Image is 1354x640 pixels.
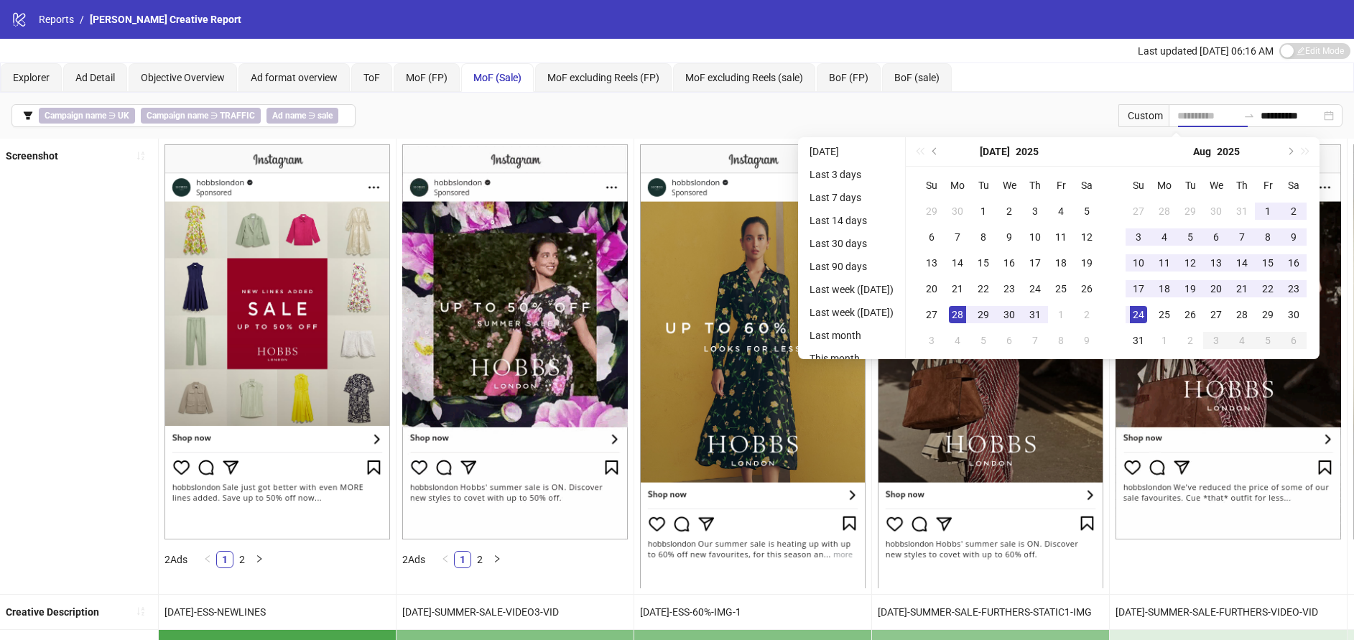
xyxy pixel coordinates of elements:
div: 18 [1156,280,1173,297]
td: 2025-07-28 [1151,198,1177,224]
div: 29 [1259,306,1276,323]
th: Th [1022,172,1048,198]
div: 12 [1182,254,1199,272]
button: Choose a year [1217,137,1240,166]
div: 7 [949,228,966,246]
button: Campaign name ∋ UKCampaign name ∋ TRAFFICAd name ∋ sale [11,104,356,127]
td: 2025-08-26 [1177,302,1203,328]
td: 2025-07-30 [1203,198,1229,224]
td: 2025-08-16 [1281,250,1307,276]
td: 2025-09-01 [1151,328,1177,353]
span: MoF (Sale) [473,72,521,83]
div: 23 [1001,280,1018,297]
a: 1 [455,552,470,567]
td: 2025-08-28 [1229,302,1255,328]
div: 7 [1233,228,1251,246]
td: 2025-08-12 [1177,250,1203,276]
td: 2025-07-06 [919,224,945,250]
th: Tu [970,172,996,198]
td: 2025-08-03 [1126,224,1151,250]
th: Su [919,172,945,198]
td: 2025-08-17 [1126,276,1151,302]
li: [DATE] [804,143,899,160]
th: Tu [1177,172,1203,198]
div: 29 [923,203,940,220]
div: 11 [1052,228,1070,246]
img: Screenshot 120230131868570624 [640,144,866,588]
td: 2025-07-11 [1048,224,1074,250]
td: 2025-06-29 [919,198,945,224]
div: 27 [923,306,940,323]
a: Reports [36,11,77,27]
span: filter [23,111,33,121]
th: Th [1229,172,1255,198]
div: 8 [1259,228,1276,246]
div: 4 [1156,228,1173,246]
b: Ad name [272,111,306,121]
td: 2025-08-19 [1177,276,1203,302]
td: 2025-07-20 [919,276,945,302]
div: 25 [1156,306,1173,323]
td: 2025-07-05 [1074,198,1100,224]
td: 2025-08-18 [1151,276,1177,302]
div: [DATE]-SUMMER-SALE-FURTHERS-STATIC1-IMG [872,595,1109,629]
div: 1 [1052,306,1070,323]
button: Choose a year [1016,137,1039,166]
td: 2025-07-21 [945,276,970,302]
td: 2025-08-30 [1281,302,1307,328]
th: Fr [1255,172,1281,198]
td: 2025-07-31 [1022,302,1048,328]
td: 2025-07-19 [1074,250,1100,276]
b: UK [118,111,129,121]
td: 2025-08-09 [1074,328,1100,353]
div: 14 [1233,254,1251,272]
td: 2025-07-10 [1022,224,1048,250]
th: We [996,172,1022,198]
div: 2 [1078,306,1095,323]
div: 3 [1207,332,1225,349]
td: 2025-08-11 [1151,250,1177,276]
b: Campaign name [147,111,208,121]
li: Next Page [488,551,506,568]
div: 29 [975,306,992,323]
th: Sa [1074,172,1100,198]
td: 2025-08-10 [1126,250,1151,276]
span: 2 Ads [402,554,425,565]
div: 25 [1052,280,1070,297]
span: Ad format overview [251,72,338,83]
td: 2025-08-24 [1126,302,1151,328]
div: 6 [1285,332,1302,349]
img: Screenshot 120230253381460624 [878,144,1103,588]
td: 2025-08-05 [970,328,996,353]
div: 31 [1130,332,1147,349]
div: 24 [1130,306,1147,323]
span: left [203,555,212,563]
div: 12 [1078,228,1095,246]
td: 2025-07-31 [1229,198,1255,224]
span: ∋ [266,108,338,124]
div: 13 [1207,254,1225,272]
div: 2 [1182,332,1199,349]
div: Custom [1118,104,1169,127]
li: This month [804,350,899,367]
div: 26 [1182,306,1199,323]
td: 2025-08-07 [1022,328,1048,353]
td: 2025-09-02 [1177,328,1203,353]
span: Ad Detail [75,72,115,83]
div: 30 [949,203,966,220]
button: right [251,551,268,568]
span: sort-ascending [136,606,146,616]
span: [PERSON_NAME] Creative Report [90,14,241,25]
div: 28 [949,306,966,323]
li: Last week ([DATE]) [804,281,899,298]
li: Last 14 days [804,212,899,229]
b: Screenshot [6,150,58,162]
td: 2025-07-13 [919,250,945,276]
td: 2025-07-09 [996,224,1022,250]
div: 7 [1026,332,1044,349]
td: 2025-07-14 [945,250,970,276]
span: BoF (sale) [894,72,940,83]
div: 15 [1259,254,1276,272]
div: 16 [1285,254,1302,272]
td: 2025-07-12 [1074,224,1100,250]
